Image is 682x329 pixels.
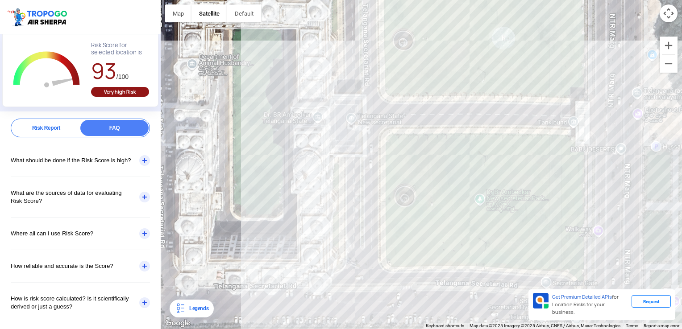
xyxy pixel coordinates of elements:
[549,293,632,317] div: for Location Risks for your business.
[91,57,116,85] span: 93
[11,250,150,282] div: How reliable and accurate is the Score?
[163,317,192,329] img: Google
[191,4,227,22] button: Show satellite imagery
[660,4,678,22] button: Map camera controls
[165,4,191,22] button: Show street map
[91,42,149,56] div: Risk Score for selected location is
[644,323,679,328] a: Report a map error
[470,323,620,328] span: Map data ©2025 Imagery ©2025 Airbus, CNES / Airbus, Maxar Technologies
[426,323,464,329] button: Keyboard shortcuts
[660,37,678,54] button: Zoom in
[533,293,549,308] img: Premium APIs
[12,120,80,136] div: Risk Report
[552,294,612,300] span: Get Premium Detailed APIs
[186,303,208,314] div: Legends
[11,144,150,177] div: What should be done if the Risk Score is high?
[7,7,70,27] img: ic_tgdronemaps.svg
[632,295,671,308] div: Request
[175,303,186,314] img: Legends
[11,283,150,323] div: How is risk score calculated? Is it scientifically derived or just a guess?
[91,87,149,97] div: Very high Risk
[163,317,192,329] a: Open this area in Google Maps (opens a new window)
[116,73,129,80] span: /100
[11,218,150,250] div: Where all can I use Risk Score?
[9,42,84,98] g: Chart
[80,120,149,136] div: FAQ
[626,323,638,328] a: Terms
[11,177,150,217] div: What are the sources of data for evaluating Risk Score?
[660,55,678,73] button: Zoom out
